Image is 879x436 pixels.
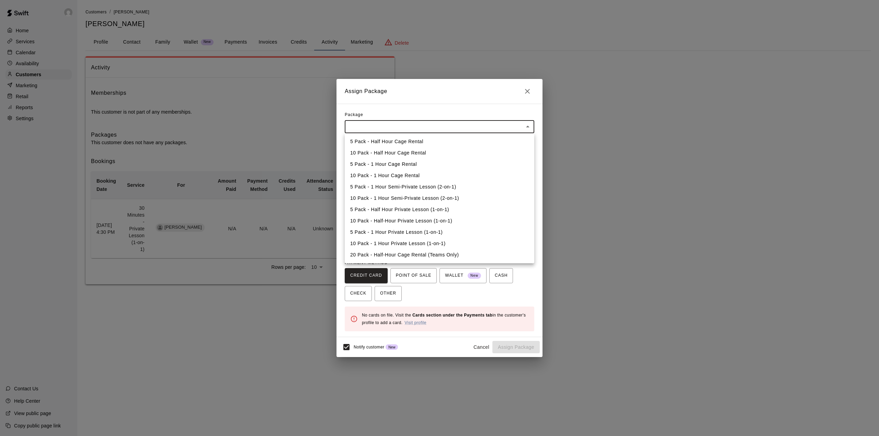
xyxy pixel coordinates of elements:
li: 5 Pack - 1 Hour Private Lesson (1-on-1) [345,227,534,238]
li: 5 Pack - Half Hour Private Lesson (1-on-1) [345,204,534,215]
li: 10 Pack - 1 Hour Semi-Private Lesson (2-on-1) [345,193,534,204]
li: 10 Pack - Half Hour Cage Rental [345,147,534,159]
li: 20 Pack - Half-Hour Cage Rental (Teams Only) [345,249,534,261]
li: 10 Pack - 1 Hour Private Lesson (1-on-1) [345,238,534,249]
li: 5 Pack - Half Hour Cage Rental [345,136,534,147]
li: 5 Pack - 1 Hour Semi-Private Lesson (2-on-1) [345,181,534,193]
li: 10 Pack - 1 Hour Cage Rental [345,170,534,181]
li: 10 Pack - Half-Hour Private Lesson (1-on-1) [345,215,534,227]
li: 5 Pack - 1 Hour Cage Rental [345,159,534,170]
